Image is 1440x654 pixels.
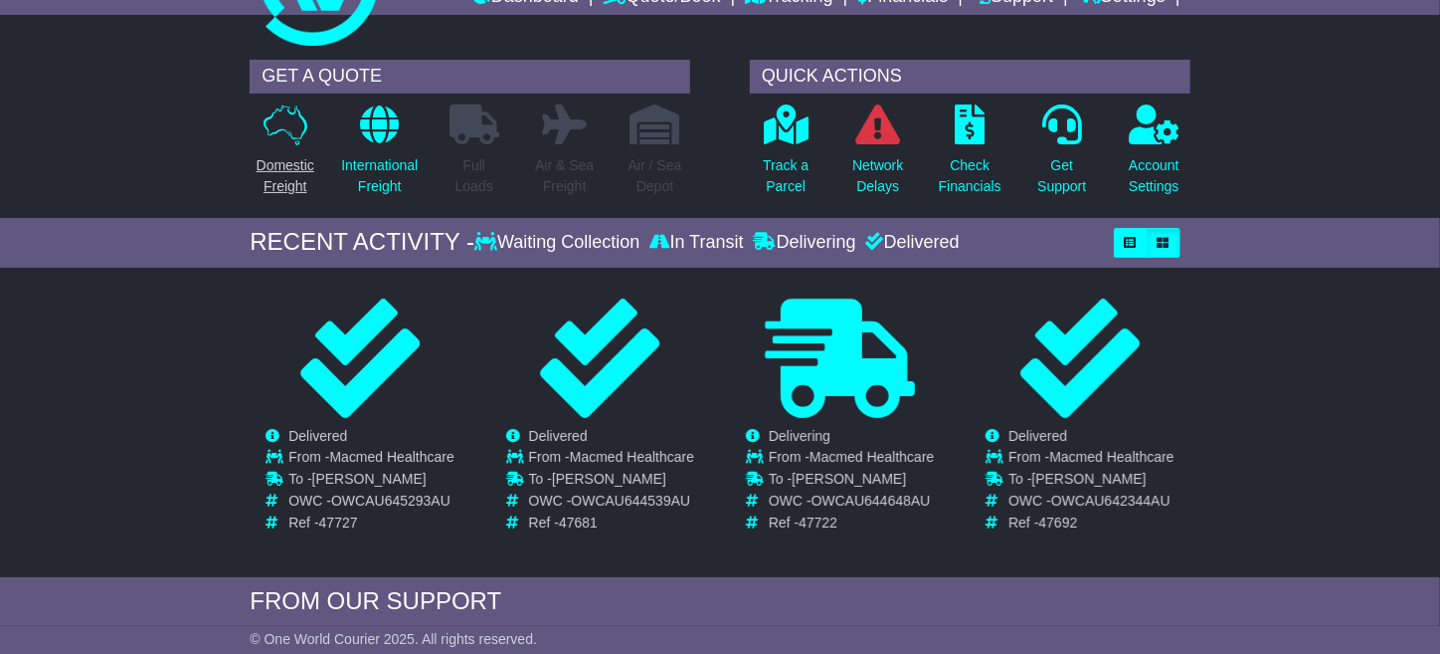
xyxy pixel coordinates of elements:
td: OWC - [288,493,454,515]
td: From - [769,449,935,471]
span: [PERSON_NAME] [792,471,906,487]
span: Macmed Healthcare [810,449,934,465]
span: 47722 [799,515,837,531]
p: Account Settings [1129,155,1179,197]
span: OWCAU644648AU [811,493,931,509]
p: Track a Parcel [763,155,809,197]
p: Get Support [1037,155,1086,197]
span: Macmed Healthcare [329,449,453,465]
td: From - [529,449,695,471]
div: RECENT ACTIVITY - [250,228,474,257]
p: International Freight [341,155,418,197]
a: DomesticFreight [256,104,315,208]
td: To - [529,471,695,493]
span: © One World Courier 2025. All rights reserved. [250,631,537,647]
div: QUICK ACTIONS [750,60,1190,94]
div: GET A QUOTE [250,60,690,94]
span: [PERSON_NAME] [1032,471,1147,487]
p: Network Delays [852,155,903,197]
td: Ref - [769,515,935,532]
td: OWC - [769,493,935,515]
a: Track aParcel [762,104,810,208]
td: Ref - [288,515,454,532]
span: OWCAU642344AU [1051,493,1170,509]
span: [PERSON_NAME] [552,471,666,487]
span: Delivering [769,428,830,444]
a: CheckFinancials [938,104,1002,208]
span: Delivered [288,428,347,444]
td: To - [769,471,935,493]
td: Ref - [529,515,695,532]
td: From - [1008,449,1174,471]
span: OWCAU644539AU [571,493,690,509]
div: In Transit [645,232,749,254]
td: To - [1008,471,1174,493]
p: Full Loads [450,155,499,197]
td: To - [288,471,454,493]
div: Delivered [861,232,960,254]
p: Domestic Freight [257,155,314,197]
a: NetworkDelays [851,104,904,208]
a: AccountSettings [1128,104,1180,208]
div: FROM OUR SUPPORT [250,587,1189,616]
span: Macmed Healthcare [1049,449,1173,465]
div: Delivering [749,232,861,254]
td: Ref - [1008,515,1174,532]
span: Delivered [1008,428,1067,444]
span: Macmed Healthcare [570,449,694,465]
a: InternationalFreight [340,104,419,208]
span: 47692 [1039,515,1078,531]
span: 47727 [319,515,358,531]
a: GetSupport [1036,104,1087,208]
span: 47681 [559,515,598,531]
td: OWC - [1008,493,1174,515]
div: Waiting Collection [474,232,644,254]
td: From - [288,449,454,471]
span: OWCAU645293AU [331,493,450,509]
p: Air / Sea Depot [629,155,682,197]
p: Check Financials [939,155,1001,197]
span: Delivered [529,428,588,444]
td: OWC - [529,493,695,515]
p: Air & Sea Freight [535,155,594,197]
span: [PERSON_NAME] [312,471,427,487]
